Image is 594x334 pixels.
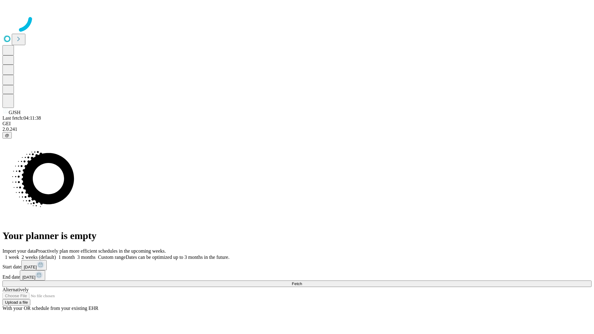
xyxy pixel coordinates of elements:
[2,132,12,139] button: @
[77,255,96,260] span: 3 months
[21,260,47,270] button: [DATE]
[2,248,36,254] span: Import your data
[5,255,19,260] span: 1 week
[24,265,37,269] span: [DATE]
[58,255,75,260] span: 1 month
[2,115,41,121] span: Last fetch: 04:11:38
[2,260,592,270] div: Start date
[126,255,229,260] span: Dates can be optimized up to 3 months in the future.
[2,121,592,126] div: GEI
[2,280,592,287] button: Fetch
[2,306,98,311] span: With your OR schedule from your existing EHR
[5,133,9,138] span: @
[2,270,592,280] div: End date
[36,248,166,254] span: Proactively plan more efficient schedules in the upcoming weeks.
[9,110,20,115] span: GJSH
[98,255,126,260] span: Custom range
[2,299,30,306] button: Upload a file
[22,275,35,280] span: [DATE]
[2,287,28,292] span: Alternatively
[2,126,592,132] div: 2.0.241
[20,270,45,280] button: [DATE]
[2,230,592,242] h1: Your planner is empty
[22,255,56,260] span: 2 weeks (default)
[292,281,302,286] span: Fetch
